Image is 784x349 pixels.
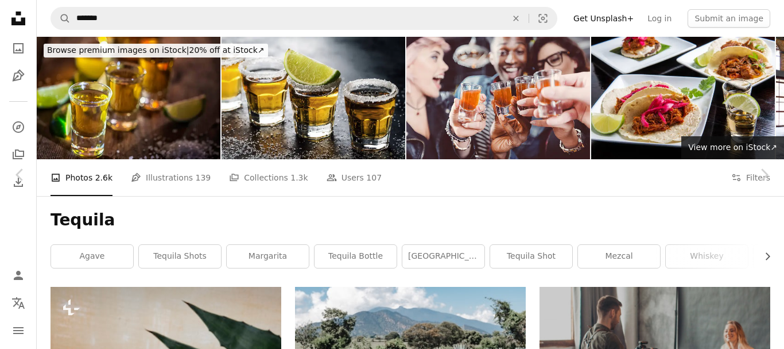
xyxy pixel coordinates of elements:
a: Log in [641,9,678,28]
a: Log in / Sign up [7,264,30,287]
a: View more on iStock↗ [681,136,784,159]
span: 1.3k [290,171,308,184]
h1: Tequila [51,210,770,231]
a: tequila shot [490,245,572,268]
a: whiskey [666,245,748,268]
a: Collections 1.3k [229,159,308,196]
a: [GEOGRAPHIC_DATA] [402,245,484,268]
span: Browse premium images on iStock | [47,45,189,55]
span: 107 [366,171,382,184]
a: Illustrations [7,64,30,87]
a: Illustrations 139 [131,159,211,196]
button: Filters [731,159,770,196]
button: Search Unsplash [51,7,71,29]
a: Explore [7,116,30,139]
form: Find visuals sitewide [51,7,557,30]
a: Photos [7,37,30,60]
button: scroll list to the right [757,245,770,268]
a: Users 107 [327,159,382,196]
button: Menu [7,319,30,342]
a: Next [744,120,784,230]
button: Submit an image [688,9,770,28]
button: Language [7,292,30,315]
span: View more on iStock ↗ [688,143,777,152]
img: Assorted Mexican tacos -beef, al pastor, cochinita pibil (mexican pulled pork) [591,37,775,159]
a: tequila shots [139,245,221,268]
a: tequila bottle [315,245,397,268]
button: Clear [503,7,529,29]
a: mezcal [578,245,660,268]
a: agave [51,245,133,268]
img: Happy friends drinking shots [406,37,590,159]
a: margarita [227,245,309,268]
button: Visual search [529,7,557,29]
span: 139 [196,171,211,184]
a: Get Unsplash+ [566,9,641,28]
img: Tequila Shots with Salt and Lime [37,37,220,159]
img: Tasty alcohol drink cocktail tequila with lime and salt on vibrant dark background. Closeup. Hori... [222,37,405,159]
div: 20% off at iStock ↗ [44,44,268,57]
a: Browse premium images on iStock|20% off at iStock↗ [37,37,275,64]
